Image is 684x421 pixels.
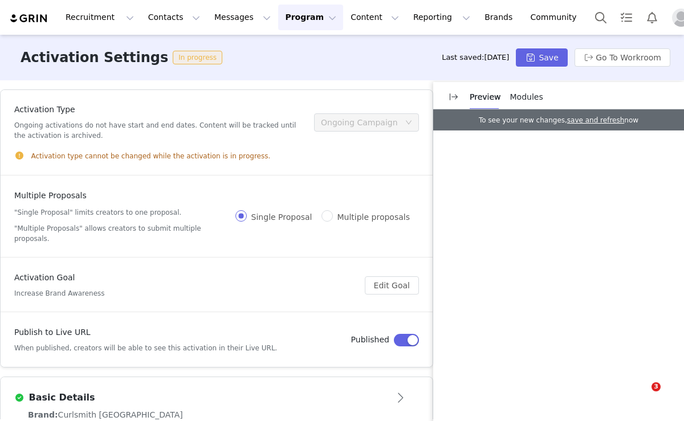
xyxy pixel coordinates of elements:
[141,5,207,30] button: Contacts
[479,116,567,124] span: To see your new changes,
[207,5,278,30] button: Messages
[516,48,567,67] button: Save
[614,5,639,30] a: Tasks
[321,114,398,131] div: Ongoing Campaign
[173,51,222,64] span: In progress
[524,5,589,30] a: Community
[31,151,271,161] span: Activation type cannot be changed while the activation is in progress.
[28,410,58,419] span: Brand:
[14,120,305,141] h5: Ongoing activations do not have start and end dates. Content will be tracked until the activation...
[14,326,277,338] h4: Publish to Live URL
[442,53,509,62] span: Last saved:
[575,48,670,67] button: Go To Workroom
[58,410,183,419] span: Curlsmith [GEOGRAPHIC_DATA]
[344,5,406,30] button: Content
[14,223,235,244] h5: "Multiple Proposals" allows creators to submit multiple proposals.
[247,212,317,222] span: Single Proposal
[405,119,412,127] i: icon: down
[59,5,141,30] button: Recruitment
[406,5,477,30] button: Reporting
[384,389,419,407] button: Open module
[14,272,105,284] h4: Activation Goal
[365,276,419,295] button: Edit Goal
[567,116,624,124] a: save and refresh
[14,190,235,202] h4: Multiple Proposals
[25,391,95,404] h3: Basic Details
[9,13,49,24] img: grin logo
[484,53,509,62] span: [DATE]
[624,116,638,124] span: now
[333,212,414,222] span: Multiple proposals
[588,5,613,30] button: Search
[14,288,105,299] h5: Increase Brand Awareness
[14,207,235,218] h5: "Single Proposal" limits creators to one proposal.
[640,5,665,30] button: Notifications
[628,382,655,410] iframe: Intercom live chat
[14,104,305,116] h4: Activation Type
[351,334,389,346] h4: Published
[470,91,501,103] p: Preview
[510,92,543,101] span: Modules
[14,343,277,353] h5: When published, creators will be able to see this activation in their Live URL.
[478,5,523,30] a: Brands
[21,47,168,68] h3: Activation Settings
[278,5,343,30] button: Program
[652,382,661,391] span: 3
